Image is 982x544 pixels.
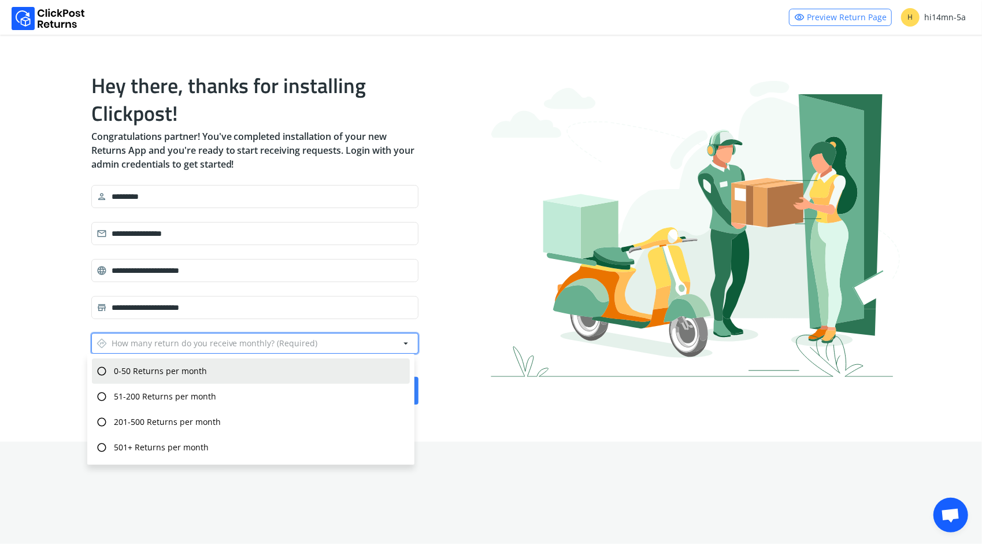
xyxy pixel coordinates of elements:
[114,365,207,377] span: 0-50 Returns per month
[491,81,900,377] img: login_bg
[97,335,107,351] span: directions
[794,9,805,25] span: visibility
[97,439,107,456] span: radio_button_unchecked
[901,8,920,27] span: H
[114,391,216,402] span: 51-200 Returns per month
[97,335,318,351] div: How many return do you receive monthly? (Required)
[91,129,418,171] p: Congratulations partner! You've completed installation of your new Returns App and you're ready t...
[97,225,107,242] span: email
[97,414,107,430] span: radio_button_unchecked
[901,8,966,27] div: hi14mn-5a
[97,363,107,379] span: radio_button_unchecked
[401,335,411,351] span: arrow_drop_down
[97,388,107,405] span: radio_button_unchecked
[91,72,418,127] h1: Hey there, thanks for installing Clickpost!
[114,442,209,453] span: 501+ Returns per month
[114,416,221,428] span: 201-500 Returns per month
[12,7,85,30] img: Logo
[97,262,107,279] span: language
[97,188,107,205] span: person
[789,9,892,26] a: visibilityPreview Return Page
[91,333,418,354] button: directionsHow many return do you receive monthly? (Required)arrow_drop_down
[97,299,107,316] span: store_mall_directory
[933,498,968,532] a: Open chat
